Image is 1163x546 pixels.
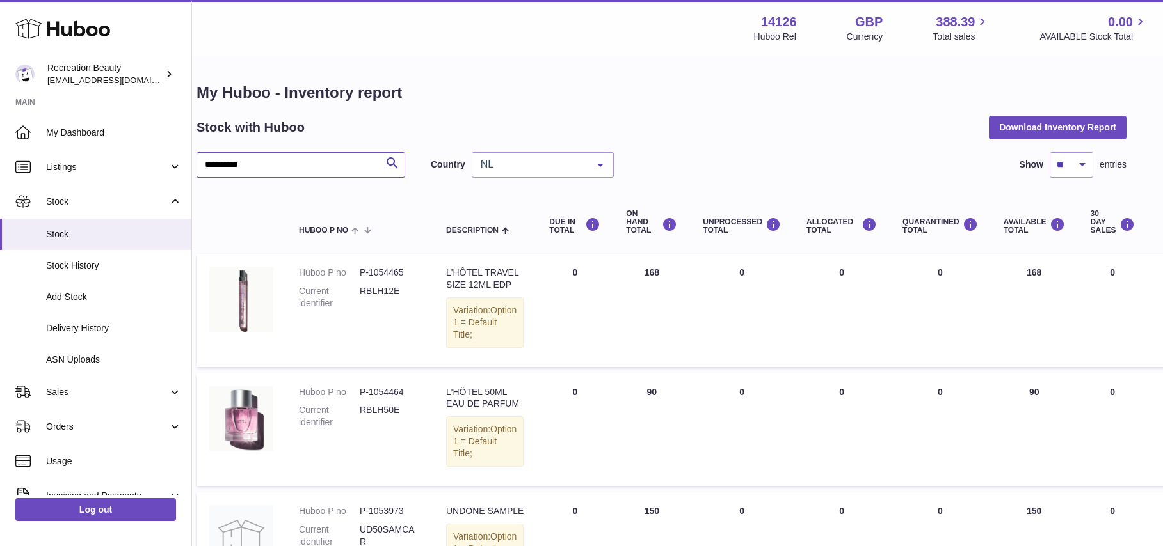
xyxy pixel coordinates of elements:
div: ALLOCATED Total [806,217,877,235]
div: Variation: [446,297,524,348]
div: UNPROCESSED Total [703,217,781,235]
span: 0 [938,267,943,277]
dd: P-1054464 [360,386,421,398]
label: Country [431,159,465,171]
div: QUARANTINED Total [902,217,978,235]
a: 388.39 Total sales [933,13,990,43]
td: 0 [1078,373,1148,486]
span: AVAILABLE Stock Total [1039,31,1148,43]
td: 0 [794,373,890,486]
dd: RBLH12E [360,285,421,309]
td: 0 [536,373,613,486]
span: Stock [46,196,168,208]
h1: My Huboo - Inventory report [197,82,1127,103]
div: AVAILABLE Total [1004,217,1065,235]
span: 388.39 [936,13,975,31]
td: 168 [991,254,1078,366]
td: 90 [991,373,1078,486]
div: L'HÔTEL TRAVEL SIZE 12ML EDP [446,267,524,291]
img: product image [209,267,273,332]
dt: Huboo P no [299,386,360,398]
div: ON HAND Total [626,210,677,235]
span: Add Stock [46,291,182,303]
span: Listings [46,161,168,173]
span: NL [477,158,588,171]
div: L'HÔTEL 50ML EAU DE PARFUM [446,386,524,410]
span: Sales [46,386,168,398]
dt: Current identifier [299,404,360,428]
dt: Current identifier [299,285,360,309]
span: Usage [46,455,182,467]
span: Orders [46,421,168,433]
span: Delivery History [46,322,182,334]
td: 0 [536,254,613,366]
a: 0.00 AVAILABLE Stock Total [1039,13,1148,43]
span: Option 1 = Default Title; [453,305,517,339]
span: Option 1 = Default Title; [453,424,517,458]
div: UNDONE SAMPLE [446,505,524,517]
div: Huboo Ref [754,31,797,43]
img: barney@recreationbeauty.com [15,65,35,84]
td: 0 [1078,254,1148,366]
td: 90 [613,373,690,486]
span: Stock [46,228,182,240]
dt: Huboo P no [299,267,360,279]
td: 0 [794,254,890,366]
span: 0 [938,506,943,516]
span: My Dashboard [46,127,182,139]
div: DUE IN TOTAL [549,217,600,235]
dt: Huboo P no [299,505,360,517]
span: Total sales [933,31,990,43]
span: ASN Uploads [46,354,182,366]
strong: GBP [855,13,883,31]
td: 168 [613,254,690,366]
strong: 14126 [761,13,797,31]
div: 30 DAY SALES [1091,210,1135,235]
div: Recreation Beauty [47,62,163,86]
button: Download Inventory Report [989,116,1127,139]
span: entries [1100,159,1127,171]
span: [EMAIL_ADDRESS][DOMAIN_NAME] [47,75,188,85]
h2: Stock with Huboo [197,119,305,136]
span: Stock History [46,260,182,272]
span: Huboo P no [299,226,348,235]
td: 0 [690,254,794,366]
dd: P-1054465 [360,267,421,279]
td: 0 [690,373,794,486]
dd: RBLH50E [360,404,421,428]
dd: P-1053973 [360,505,421,517]
span: 0 [938,387,943,397]
span: Invoicing and Payments [46,490,168,502]
img: product image [209,386,273,452]
span: 0.00 [1108,13,1133,31]
span: Description [446,226,499,235]
a: Log out [15,498,176,521]
label: Show [1020,159,1043,171]
div: Variation: [446,416,524,467]
div: Currency [847,31,883,43]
